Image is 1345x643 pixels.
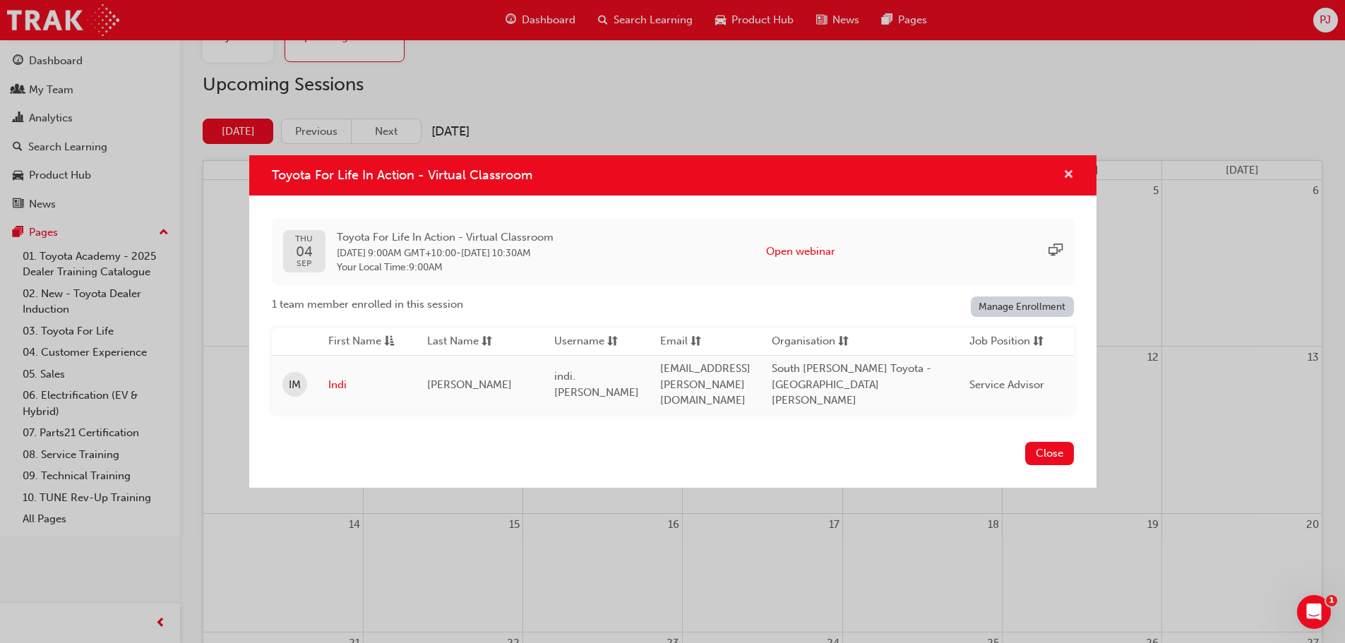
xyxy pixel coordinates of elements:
span: cross-icon [1063,169,1074,182]
span: [PERSON_NAME] [427,378,512,391]
span: 04 Sep 2025 9:00AM GMT+10:00 [337,247,456,259]
span: Toyota For Life In Action - Virtual Classroom [337,229,554,246]
a: Manage Enrollment [971,296,1074,317]
button: Close [1025,442,1074,465]
span: IM [289,377,301,393]
span: asc-icon [384,333,395,351]
span: South [PERSON_NAME] Toyota - [GEOGRAPHIC_DATA][PERSON_NAME] [772,362,931,407]
span: [EMAIL_ADDRESS][PERSON_NAME][DOMAIN_NAME] [660,362,751,407]
span: 04 [295,244,313,259]
span: Organisation [772,333,835,351]
button: Open webinar [766,244,835,260]
span: sorting-icon [691,333,701,351]
button: Organisationsorting-icon [772,333,849,351]
div: - [337,229,554,274]
span: Last Name [427,333,479,351]
div: Toyota For Life In Action - Virtual Classroom [249,155,1096,487]
button: cross-icon [1063,167,1074,184]
a: Indi [328,377,406,393]
span: sorting-icon [482,333,492,351]
span: 04 Sep 2025 10:30AM [461,247,531,259]
span: sorting-icon [607,333,618,351]
span: SEP [295,259,313,268]
button: Emailsorting-icon [660,333,738,351]
span: Toyota For Life In Action - Virtual Classroom [272,167,532,183]
span: Job Position [969,333,1030,351]
span: indi.[PERSON_NAME] [554,370,639,399]
span: sessionType_ONLINE_URL-icon [1048,244,1063,260]
span: First Name [328,333,381,351]
button: First Nameasc-icon [328,333,406,351]
span: Service Advisor [969,378,1044,391]
span: THU [295,234,313,244]
span: 1 team member enrolled in this session [272,296,463,313]
button: Job Positionsorting-icon [969,333,1047,351]
span: sorting-icon [1033,333,1044,351]
span: sorting-icon [838,333,849,351]
button: Usernamesorting-icon [554,333,632,351]
span: 1 [1326,595,1337,606]
button: Last Namesorting-icon [427,333,505,351]
span: Your Local Time : 9:00AM [337,261,554,274]
span: Email [660,333,688,351]
span: Username [554,333,604,351]
iframe: Intercom live chat [1297,595,1331,629]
